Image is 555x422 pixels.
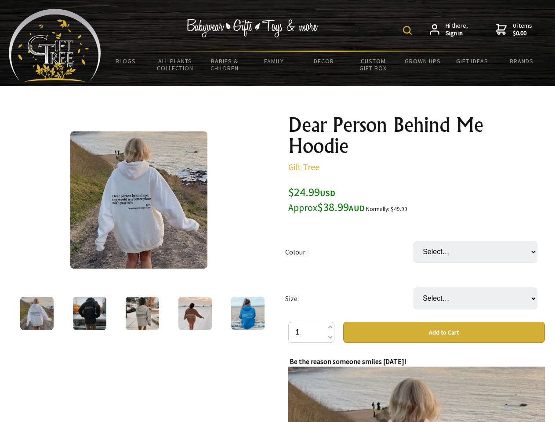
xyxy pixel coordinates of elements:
span: 0 items [513,22,532,37]
img: Dear Person Behind Me Hoodie [178,297,212,330]
span: USD [320,188,335,198]
span: $24.99 $38.99 [288,185,365,214]
small: Approx [288,202,317,214]
img: Dear Person Behind Me Hoodie [70,131,207,269]
a: Gift Ideas [447,52,497,70]
img: product search [403,26,412,35]
a: Babies & Children [200,52,250,77]
a: 0 items$0.00 [496,22,532,37]
img: Babyware - Gifts - Toys and more... [9,9,101,82]
strong: Sign in [446,29,468,37]
a: Custom Gift Box [348,52,398,77]
a: Decor [299,52,348,70]
a: Grown Ups [398,52,447,70]
a: Gift Tree [288,161,319,172]
a: Hi there,Sign in [430,22,468,37]
img: Dear Person Behind Me Hoodie [20,297,54,330]
h1: Dear Person Behind Me Hoodie [288,114,545,156]
span: Hi there, [446,22,468,37]
td: Size: [285,275,414,322]
a: Family [250,52,299,70]
button: Add to Cart [343,322,545,343]
img: Babywear - Gifts - Toys & more [186,19,318,37]
a: All Plants Collection [151,52,200,77]
a: BLOGS [101,52,151,70]
a: Brands [497,52,547,70]
img: Dear Person Behind Me Hoodie [126,297,159,330]
td: Colour: [285,229,414,275]
span: AUD [349,203,365,213]
img: Dear Person Behind Me Hoodie [73,297,106,330]
img: Dear Person Behind Me Hoodie [231,297,265,330]
strong: $0.00 [513,29,532,37]
small: Normally: $49.99 [366,205,407,213]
